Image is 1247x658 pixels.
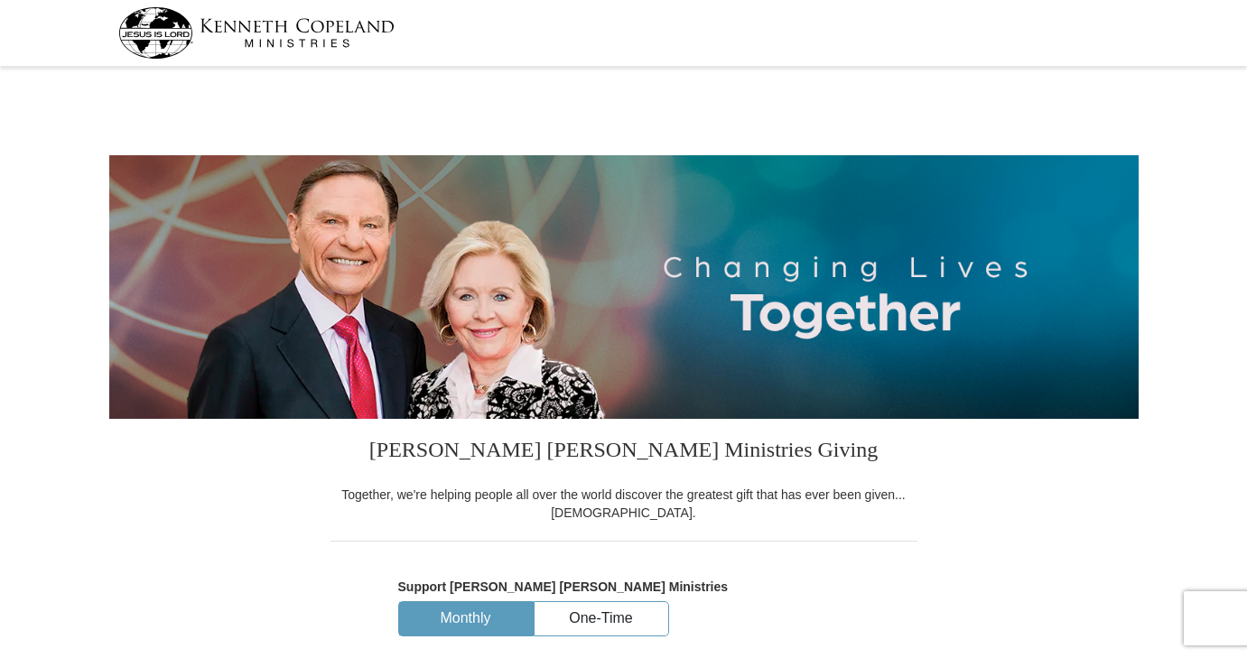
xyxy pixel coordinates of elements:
div: Together, we're helping people all over the world discover the greatest gift that has ever been g... [330,486,917,522]
h5: Support [PERSON_NAME] [PERSON_NAME] Ministries [398,579,850,595]
h3: [PERSON_NAME] [PERSON_NAME] Ministries Giving [330,419,917,486]
button: Monthly [399,602,533,635]
button: One-Time [535,602,668,635]
img: kcm-header-logo.svg [118,7,395,59]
